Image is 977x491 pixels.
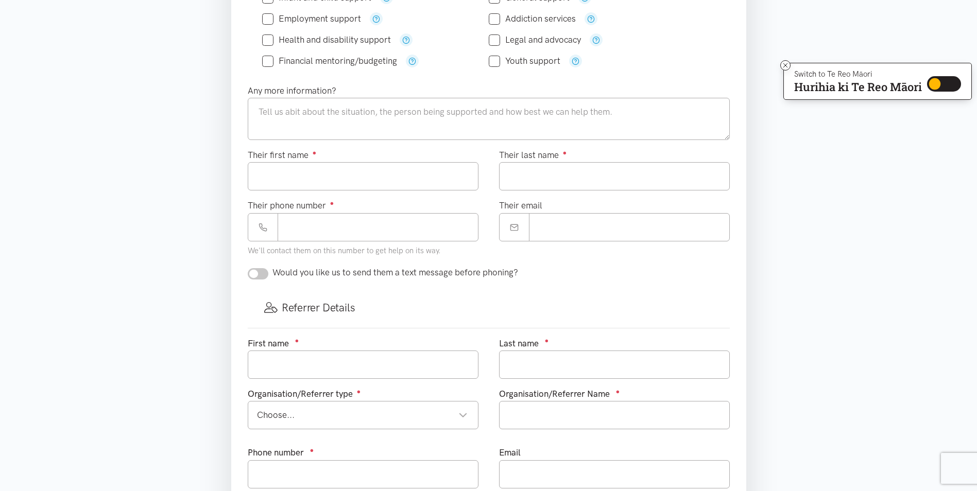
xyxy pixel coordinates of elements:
input: Phone number [278,213,478,241]
label: Organisation/Referrer Name [499,387,610,401]
input: Email [529,213,730,241]
label: First name [248,337,289,350]
label: Any more information? [248,84,336,98]
label: Legal and advocacy [489,36,581,44]
label: Last name [499,337,539,350]
label: Their last name [499,148,567,162]
sup: ● [310,446,314,454]
label: Health and disability support [262,36,391,44]
small: We'll contact them on this number to get help on its way. [248,246,441,255]
label: Their first name [248,148,317,162]
div: Organisation/Referrer type [248,387,478,401]
p: Switch to Te Reo Māori [794,71,922,77]
sup: ● [357,388,361,395]
sup: ● [295,337,299,344]
p: Hurihia ki Te Reo Māori [794,82,922,92]
sup: ● [330,199,334,207]
label: Email [499,446,521,460]
div: Choose... [257,408,468,422]
sup: ● [313,149,317,156]
sup: ● [545,337,549,344]
label: Employment support [262,14,361,23]
label: Their phone number [248,199,334,213]
sup: ● [616,388,620,395]
label: Financial mentoring/budgeting [262,57,397,65]
label: Addiction services [489,14,576,23]
span: Would you like us to send them a text message before phoning? [272,267,518,277]
h3: Referrer Details [264,300,713,315]
label: Phone number [248,446,304,460]
label: Their email [499,199,542,213]
sup: ● [563,149,567,156]
label: Youth support [489,57,560,65]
